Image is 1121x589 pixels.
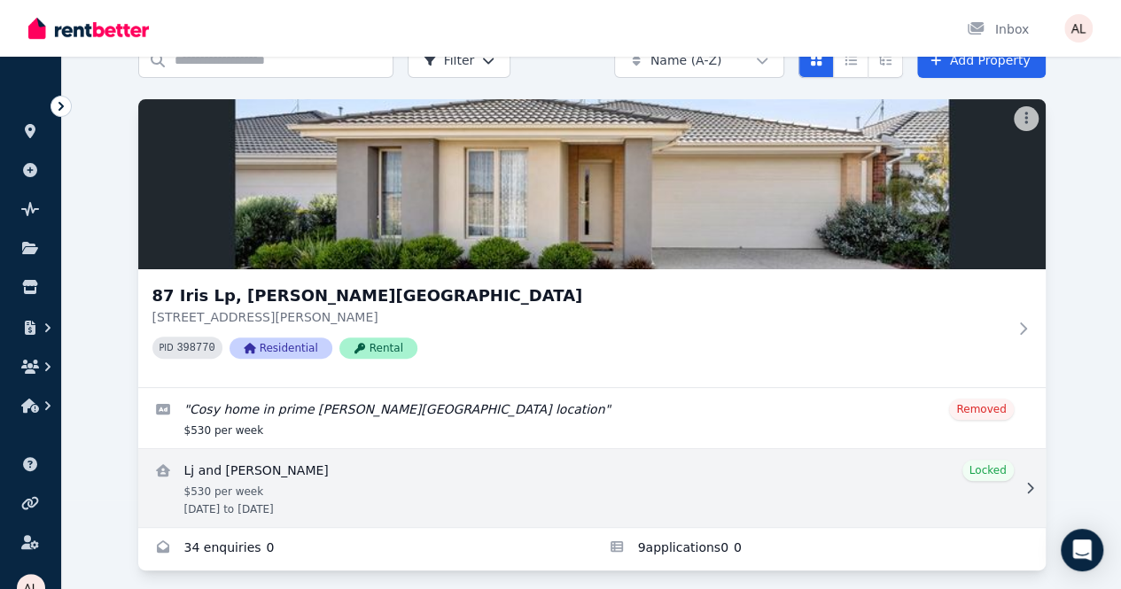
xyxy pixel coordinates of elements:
[592,528,1046,570] a: Applications for 87 Iris Lp, Armstrong Creek
[230,337,332,359] span: Residential
[798,43,903,78] div: View options
[138,449,1046,527] a: View details for Lj and Brenton Wilson
[917,43,1046,78] a: Add Property
[798,43,834,78] button: Card view
[1061,529,1103,571] div: Open Intercom Messenger
[152,308,1007,326] p: [STREET_ADDRESS][PERSON_NAME]
[176,342,214,354] code: 398770
[138,99,1046,387] a: 87 Iris Lp, Armstrong Creek87 Iris Lp, [PERSON_NAME][GEOGRAPHIC_DATA][STREET_ADDRESS][PERSON_NAME...
[138,99,1046,269] img: 87 Iris Lp, Armstrong Creek
[160,343,174,353] small: PID
[967,20,1029,38] div: Inbox
[1014,106,1039,131] button: More options
[650,51,722,69] span: Name (A-Z)
[614,43,784,78] button: Name (A-Z)
[152,283,1007,308] h3: 87 Iris Lp, [PERSON_NAME][GEOGRAPHIC_DATA]
[868,43,903,78] button: Expanded list view
[28,15,149,42] img: RentBetter
[138,528,592,570] a: Enquiries for 87 Iris Lp, Armstrong Creek
[408,43,511,78] button: Filter
[138,388,1046,448] a: Edit listing: Cosy home in prime Armstrong Creek location
[1064,14,1093,43] img: Alex Loveluck
[339,337,417,359] span: Rental
[833,43,868,78] button: Compact list view
[423,51,475,69] span: Filter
